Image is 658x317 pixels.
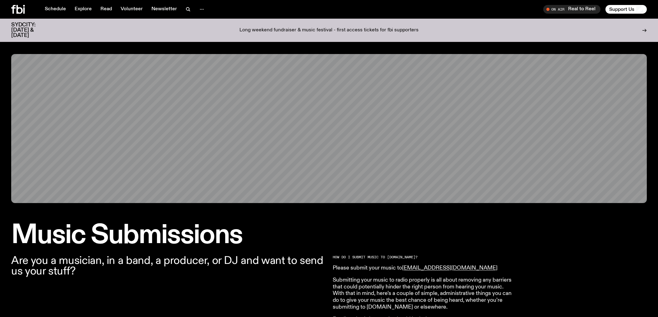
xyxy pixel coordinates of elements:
p: Submitting your music to radio properly is all about removing any barriers that could potentially... [333,277,512,310]
button: On AirReal to Reel [543,5,600,14]
h3: SYDCITY: [DATE] & [DATE] [11,22,51,38]
span: Support Us [609,7,634,12]
a: Newsletter [148,5,181,14]
h2: HOW DO I SUBMIT MUSIC TO [DOMAIN_NAME]? [333,256,512,259]
a: Schedule [41,5,70,14]
p: Are you a musician, in a band, a producer, or DJ and want to send us your stuff? [11,256,325,277]
a: Read [97,5,116,14]
h1: Music Submissions [11,223,647,248]
p: Long weekend fundraiser & music festival - first access tickets for fbi supporters [239,28,419,33]
a: [EMAIL_ADDRESS][DOMAIN_NAME] [402,265,498,271]
p: Please submit your music to [333,265,512,272]
a: Volunteer [117,5,146,14]
button: Support Us [605,5,647,14]
a: Explore [71,5,95,14]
